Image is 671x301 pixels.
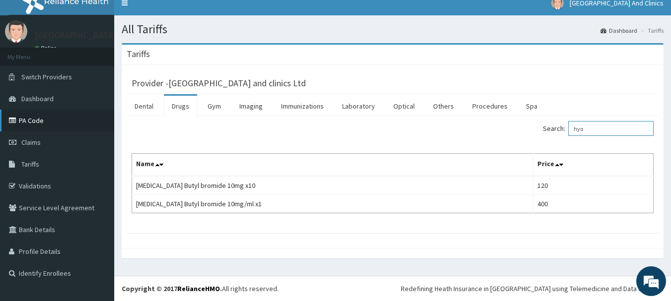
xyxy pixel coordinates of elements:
[132,154,533,177] th: Name
[464,96,516,117] a: Procedures
[385,96,423,117] a: Optical
[568,121,654,136] input: Search:
[52,56,167,68] div: Chat with us now
[127,96,161,117] a: Dental
[18,50,40,74] img: d_794563401_company_1708531726252_794563401
[533,154,653,177] th: Price
[114,276,671,301] footer: All rights reserved.
[5,198,189,233] textarea: Type your message and hit 'Enter'
[177,284,220,293] a: RelianceHMO
[533,195,653,213] td: 400
[600,26,637,35] a: Dashboard
[21,160,39,169] span: Tariffs
[21,72,72,81] span: Switch Providers
[638,26,664,35] li: Tariffs
[163,5,187,29] div: Minimize live chat window
[543,121,654,136] label: Search:
[58,88,137,188] span: We're online!
[425,96,462,117] a: Others
[200,96,229,117] a: Gym
[35,31,160,40] p: [GEOGRAPHIC_DATA] And Clinics
[21,138,41,147] span: Claims
[132,176,533,195] td: [MEDICAL_DATA] Butyl bromide 10mg x10
[132,79,306,88] h3: Provider - [GEOGRAPHIC_DATA] and clinics Ltd
[122,284,222,293] strong: Copyright © 2017 .
[518,96,545,117] a: Spa
[164,96,197,117] a: Drugs
[132,195,533,213] td: [MEDICAL_DATA] Butyl bromide 10mg/ml x1
[401,284,664,294] div: Redefining Heath Insurance in [GEOGRAPHIC_DATA] using Telemedicine and Data Science!
[231,96,271,117] a: Imaging
[533,176,653,195] td: 120
[334,96,383,117] a: Laboratory
[35,45,59,52] a: Online
[5,20,27,43] img: User Image
[127,50,150,59] h3: Tariffs
[122,23,664,36] h1: All Tariffs
[273,96,332,117] a: Immunizations
[21,94,54,103] span: Dashboard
